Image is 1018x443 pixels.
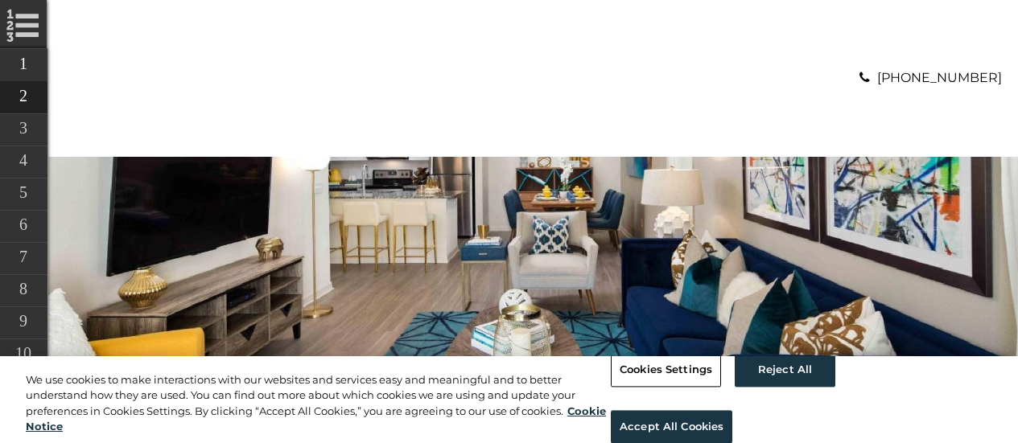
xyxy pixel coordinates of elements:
div: banner [48,157,1018,384]
a: Logo [64,70,189,85]
button: Cookies Settings [611,353,721,387]
button: Reject All [735,353,835,387]
div: We use cookies to make interactions with our websites and services easy and meaningful and to bet... [26,372,611,435]
a: [PHONE_NUMBER] [877,70,1002,85]
img: A graphic with a red M and the word SOUTH. [64,16,189,141]
img: A living room with a blue couch and a television on the wall. [48,157,1018,384]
